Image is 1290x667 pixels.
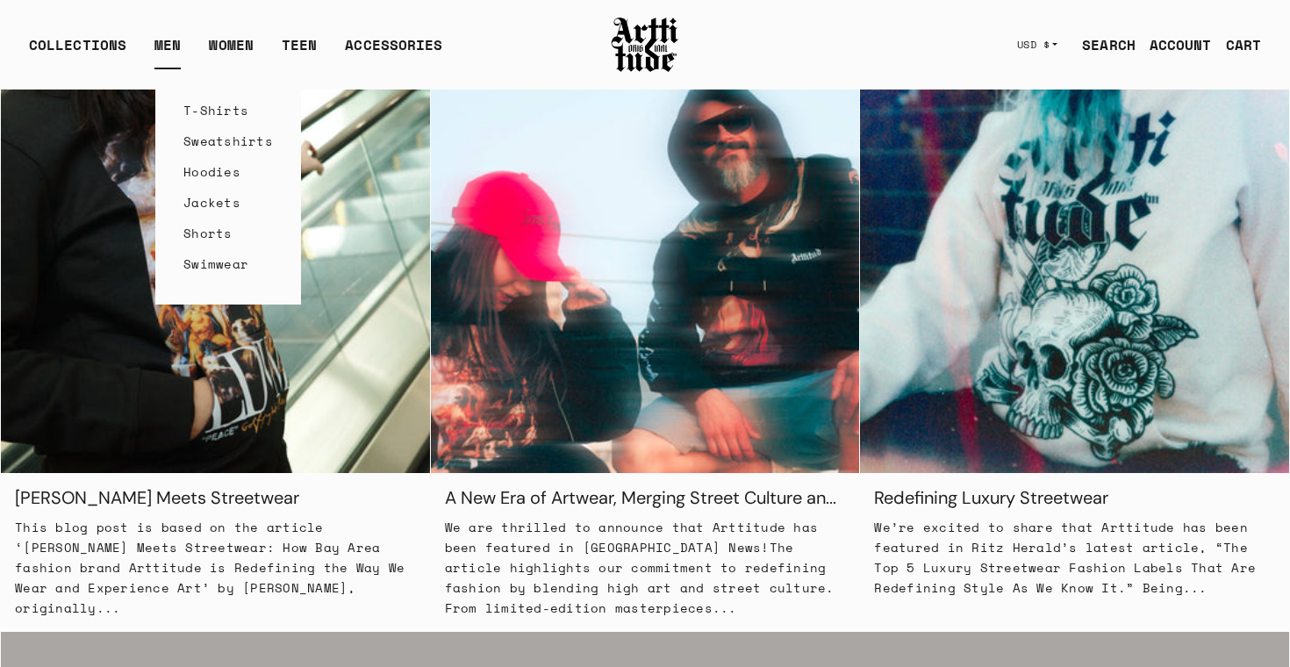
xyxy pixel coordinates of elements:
p: We are thrilled to announce that Arttitude has been featured in [GEOGRAPHIC_DATA] News!The articl... [445,517,846,618]
img: Caravaggio Meets Streetwear [1,45,430,474]
a: SEARCH [1068,27,1136,62]
a: WOMEN [209,34,254,69]
a: Jackets [183,187,273,218]
a: A New Era of Artwear, Merging Street Culture an... [445,486,836,509]
p: We’re excited to share that Arttitude has been featured in Ritz Herald’s latest article, “The Top... [874,517,1275,598]
button: USD $ [1007,25,1069,64]
ul: Main navigation [15,34,456,69]
a: Redefining Luxury Streetwear [874,486,1108,509]
p: This blog post is based on the article ‘[PERSON_NAME] Meets Streetwear: How Bay Area fashion bran... [15,517,416,618]
a: ACCOUNT [1136,27,1212,62]
div: COLLECTIONS [29,34,126,69]
a: Swimwear [183,248,273,279]
a: [PERSON_NAME] Meets Streetwear [15,486,299,509]
a: MEN [154,34,181,69]
img: Redefining Luxury Streetwear [860,45,1289,474]
img: Arttitude [610,15,680,75]
a: T-Shirts [183,95,273,126]
a: Open cart [1212,27,1261,62]
a: Hoodies [183,156,273,187]
a: Shorts [183,218,273,248]
span: USD $ [1017,38,1050,52]
div: ACCESSORIES [345,34,442,69]
div: CART [1226,34,1261,55]
img: A New Era of Artwear, Merging Street Culture and High Fashion [431,45,860,474]
a: Sweatshirts [183,126,273,156]
a: TEEN [282,34,317,69]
